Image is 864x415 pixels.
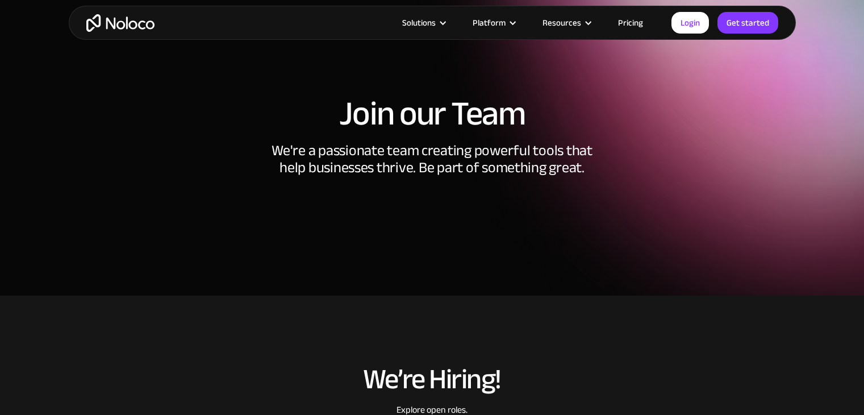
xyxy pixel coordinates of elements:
a: Get started [717,12,778,34]
div: Resources [542,15,581,30]
div: Solutions [388,15,458,30]
div: Resources [528,15,604,30]
a: Pricing [604,15,657,30]
h2: We’re Hiring! [259,364,606,395]
h1: Join our Team [80,97,784,131]
div: We're a passionate team creating powerful tools that help businesses thrive. Be part of something... [262,142,603,205]
a: home [86,14,155,32]
a: Login [671,12,709,34]
div: Solutions [402,15,436,30]
div: Platform [458,15,528,30]
div: Platform [473,15,506,30]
